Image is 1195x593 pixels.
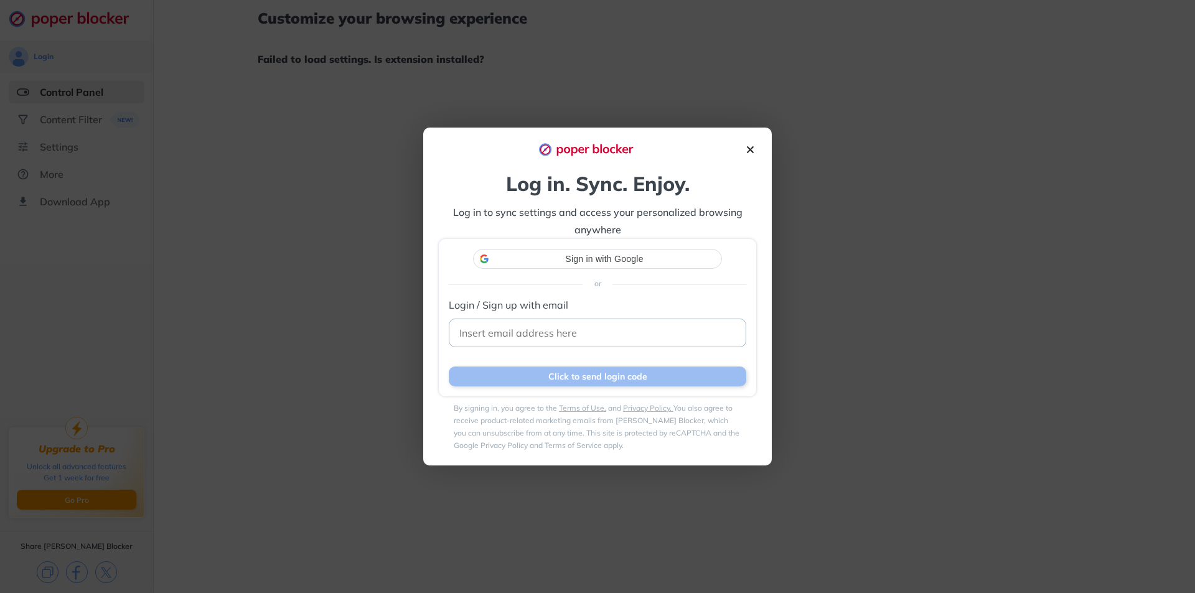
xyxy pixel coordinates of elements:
[449,299,746,311] label: Login / Sign up with email
[744,143,757,156] img: close-icon
[453,206,745,236] span: Log in to sync settings and access your personalized browsing anywhere
[473,249,722,269] div: Sign in with Google
[449,269,746,299] div: or
[454,403,739,450] label: By signing in, you agree to the and You also agree to receive product-related marketing emails fr...
[538,142,644,156] img: logo
[438,171,757,196] div: Log in. Sync. Enjoy.
[449,319,746,347] input: Insert email address here
[623,403,673,413] a: Privacy Policy.
[494,254,715,264] span: Sign in with Google
[559,403,606,413] a: Terms of Use.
